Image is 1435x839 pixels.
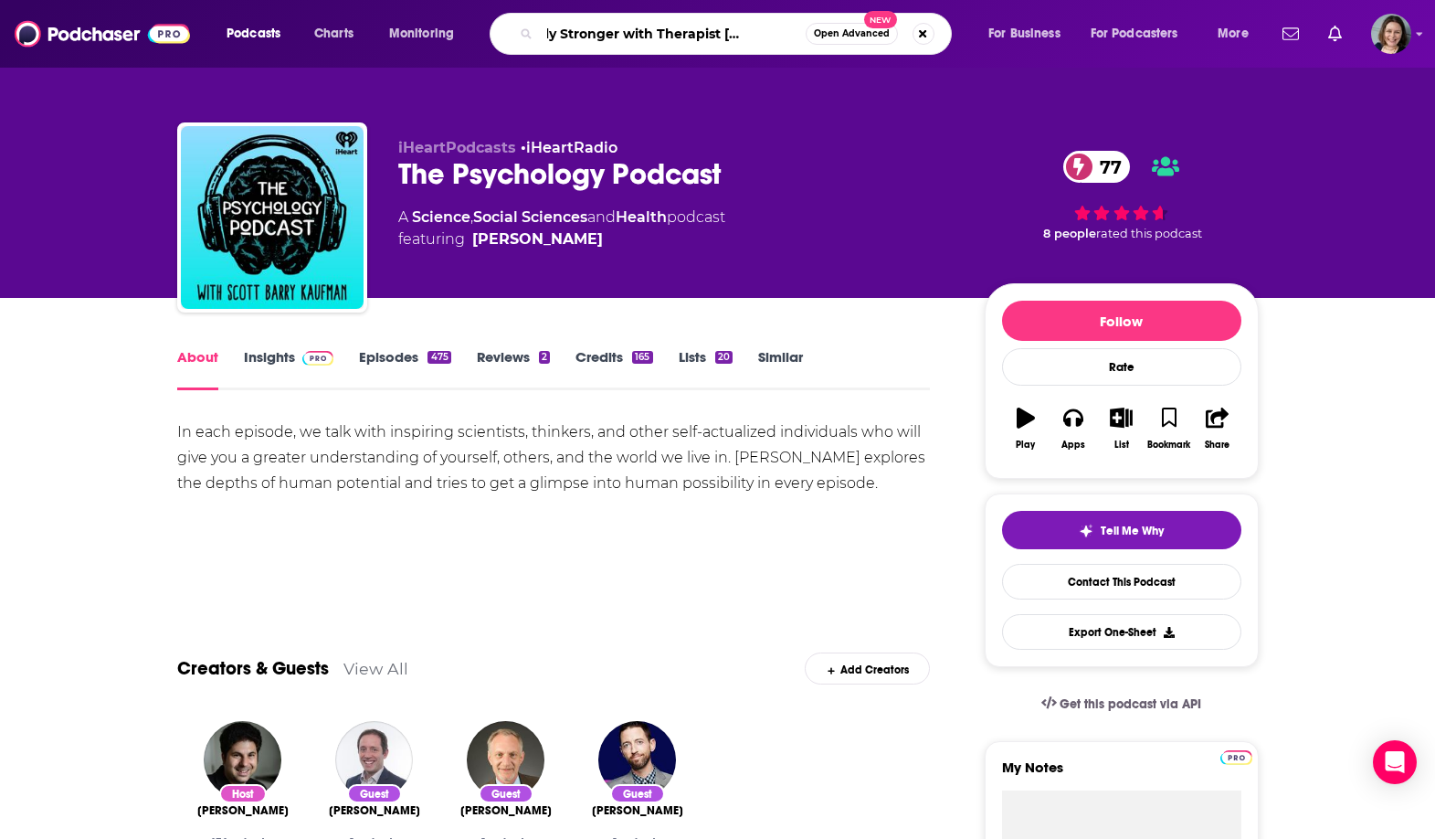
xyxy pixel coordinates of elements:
label: My Notes [1002,759,1241,791]
div: In each episode, we talk with inspiring scientists, thinkers, and other self-actualized individua... [177,419,931,496]
div: Guest [610,784,665,803]
span: Open Advanced [814,29,890,38]
a: Neal Brennan [592,803,683,818]
a: Social Sciences [473,208,587,226]
button: open menu [376,19,478,48]
a: Show notifications dropdown [1321,18,1349,49]
div: 77 8 peoplerated this podcast [985,139,1259,252]
img: tell me why sparkle [1079,524,1093,538]
span: New [864,11,897,28]
div: 2 [539,351,550,364]
button: open menu [214,19,304,48]
img: User Profile [1371,14,1411,54]
a: Lists20 [679,348,733,390]
span: Podcasts [227,21,280,47]
span: 77 [1082,151,1131,183]
span: Get this podcast via API [1060,696,1201,712]
span: Monitoring [389,21,454,47]
span: 8 people [1043,227,1096,240]
a: Reviews2 [477,348,550,390]
a: Hal Hershfield [329,803,420,818]
div: Search podcasts, credits, & more... [507,13,969,55]
span: rated this podcast [1096,227,1202,240]
img: Hal Hershfield [335,721,413,799]
span: , [470,208,473,226]
button: Follow [1002,301,1241,341]
a: 77 [1063,151,1131,183]
div: Apps [1061,440,1085,451]
img: Podchaser Pro [1220,750,1252,765]
a: About [177,348,218,390]
div: Play [1016,440,1035,451]
span: Charts [314,21,353,47]
button: Share [1193,396,1240,462]
span: Tell Me Why [1101,524,1164,538]
img: Robert Waldinger [467,721,544,799]
button: Bookmark [1145,396,1193,462]
div: List [1114,440,1129,451]
div: Bookmark [1147,440,1190,451]
img: The Psychology Podcast [181,126,364,309]
span: For Business [988,21,1060,47]
div: Open Intercom Messenger [1373,740,1417,784]
div: Rate [1002,348,1241,386]
button: Apps [1050,396,1097,462]
a: Science [412,208,470,226]
a: Scott Barry Kaufman [197,803,289,818]
a: Show notifications dropdown [1275,18,1306,49]
div: Guest [347,784,402,803]
a: Pro website [1220,748,1252,765]
button: Show profile menu [1371,14,1411,54]
span: and [587,208,616,226]
a: Credits165 [575,348,652,390]
div: Share [1205,440,1229,451]
div: Host [219,784,267,803]
span: For Podcasters [1091,21,1178,47]
img: Scott Barry Kaufman [204,721,281,799]
a: Scott Barry Kaufman [472,228,603,250]
a: InsightsPodchaser Pro [244,348,334,390]
a: Get this podcast via API [1027,682,1217,727]
img: Neal Brennan [598,721,676,799]
span: • [521,139,617,156]
span: [PERSON_NAME] [592,803,683,818]
span: [PERSON_NAME] [460,803,552,818]
a: Similar [758,348,803,390]
img: Podchaser - Follow, Share and Rate Podcasts [15,16,190,51]
a: View All [343,659,408,678]
img: Podchaser Pro [302,351,334,366]
a: Creators & Guests [177,657,329,680]
span: Logged in as micglogovac [1371,14,1411,54]
div: 475 [427,351,450,364]
div: 165 [632,351,652,364]
button: List [1097,396,1145,462]
button: open menu [1079,19,1205,48]
span: [PERSON_NAME] [329,803,420,818]
span: More [1218,21,1249,47]
button: Open AdvancedNew [806,23,898,45]
input: Search podcasts, credits, & more... [540,19,806,48]
a: Health [616,208,667,226]
button: open menu [976,19,1083,48]
span: iHeartPodcasts [398,139,516,156]
a: Contact This Podcast [1002,564,1241,600]
button: Export One-Sheet [1002,614,1241,650]
a: Charts [302,19,364,48]
span: [PERSON_NAME] [197,803,289,818]
button: tell me why sparkleTell Me Why [1002,511,1241,549]
button: Play [1002,396,1050,462]
span: featuring [398,228,725,250]
div: 20 [715,351,733,364]
div: Guest [479,784,533,803]
button: open menu [1205,19,1271,48]
a: Robert Waldinger [460,803,552,818]
a: iHeartRadio [526,139,617,156]
div: Add Creators [805,653,930,685]
div: A podcast [398,207,725,250]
